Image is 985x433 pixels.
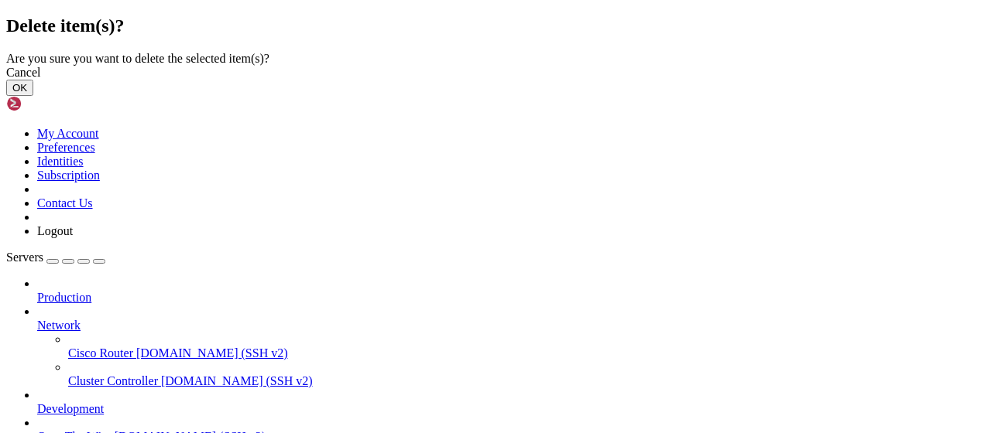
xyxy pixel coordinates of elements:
a: Identities [37,155,84,168]
img: Shellngn [6,96,95,111]
x-row: -- Pre-authentication banner message from server: ---------------------------- [6,6,783,19]
li: Cluster Controller [DOMAIN_NAME] (SSH v2) [68,360,979,388]
a: Subscription [37,169,100,182]
span: [DOMAIN_NAME] (SSH v2) [161,374,313,387]
button: OK [6,80,33,96]
x-row: | More information on [URL][DOMAIN_NAME] [6,124,783,138]
li: Development [37,388,979,416]
x-row: -- End of banner message from server ----------------------------------------- [6,164,783,177]
h2: Delete item(s)? [6,15,979,36]
x-row: | backend: [PERSON_NAME]-1 [6,151,783,164]
span: Cluster Controller [68,374,158,387]
x-row: | | |__ __ _ _ __ __| (_) |_ [6,32,783,46]
a: Production [37,291,979,305]
div: Are you sure you want to delete the selected item(s)? [6,52,979,66]
span: Production [37,291,91,304]
div: Cancel [6,66,979,80]
li: Cisco Router [DOMAIN_NAME] (SSH v2) [68,332,979,360]
a: My Account [37,127,99,140]
a: Logout [37,224,73,237]
a: Contact Us [37,196,93,210]
span: Cisco Router [68,346,133,360]
x-row: | |_.__/ \__,_|_| |_|\__,_|_|\__| [6,72,783,85]
x-row: | [6,138,783,151]
x-row: | [6,85,783,98]
x-row: | | '_ \ / _` | '_ \ / _` | | __| [6,46,783,59]
x-row: | This is an OverTheWire game server. [6,111,783,124]
a: Network [37,319,979,332]
x-row: | | |_) | (_| | | | | (_| | | |_ [6,59,783,72]
a: Cluster Controller [DOMAIN_NAME] (SSH v2) [68,374,979,388]
li: Network [37,305,979,388]
x-row: | [6,98,783,111]
span: Servers [6,251,43,264]
a: Cisco Router [DOMAIN_NAME] (SSH v2) [68,346,979,360]
a: Preferences [37,141,95,154]
li: Production [37,277,979,305]
a: Servers [6,251,105,264]
x-row: | _ _ _ _ [6,19,783,32]
span: [DOMAIN_NAME] (SSH v2) [136,346,288,360]
span: Network [37,319,81,332]
a: Development [37,402,979,416]
span: Development [37,402,104,415]
x-row: bandit0 @[DOMAIN_NAME]'s password: [6,190,783,203]
div: (49, 14) [326,190,332,203]
x-row: Access denied [6,177,783,190]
